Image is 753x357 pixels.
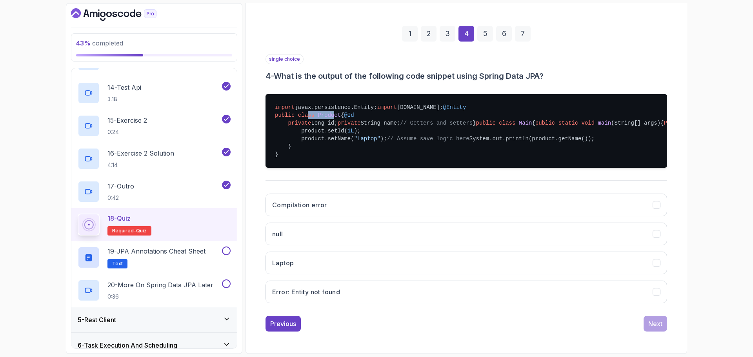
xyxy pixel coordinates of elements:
div: 4 [458,26,474,42]
p: 3:18 [107,95,141,103]
div: 5 [477,26,493,42]
button: 5-Rest Client [71,307,237,332]
button: Next [644,316,667,332]
button: 15-Exercise 20:24 [78,115,231,137]
span: private [288,120,311,126]
p: 18 - Quiz [107,214,131,223]
span: main [598,120,611,126]
span: Product [664,120,687,126]
span: 1L [347,128,354,134]
span: class [298,112,315,118]
button: 17-Outro0:42 [78,181,231,203]
h3: null [272,229,283,239]
div: 2 [421,26,437,42]
span: static [558,120,578,126]
p: 15 - Exercise 2 [107,116,147,125]
span: "Laptop" [354,136,380,142]
span: // Getters and setters [400,120,473,126]
a: Dashboard [71,8,175,21]
p: 0:24 [107,128,147,136]
p: 0:42 [107,194,134,202]
p: 4:14 [107,161,174,169]
span: public [535,120,555,126]
span: Text [112,261,123,267]
p: 20 - More On Spring Data JPA Later [107,280,213,290]
span: import [275,104,295,111]
button: 20-More On Spring Data JPA Later0:36 [78,279,231,301]
p: 19 - JPA Annotations Cheat Sheet [107,246,206,256]
h3: Compilation error [272,200,327,210]
p: 0:36 [107,293,213,301]
span: // Assume save logic here [387,136,469,142]
button: null [266,223,667,245]
h3: 6 - Task Execution And Scheduling [78,341,177,350]
div: 1 [402,26,418,42]
button: 16-Exercise 2 Solution4:14 [78,148,231,170]
h3: 5 - Rest Client [78,315,116,324]
span: quiz [136,228,147,234]
span: import [377,104,397,111]
p: 16 - Exercise 2 Solution [107,149,174,158]
h3: Error: Entity not found [272,287,340,297]
p: 17 - Outro [107,181,134,191]
span: private [338,120,361,126]
button: Laptop [266,252,667,274]
span: Product [318,112,341,118]
span: @Entity [443,104,466,111]
p: 14 - Test Api [107,83,141,92]
button: Previous [266,316,301,332]
button: 14-Test Api3:18 [78,82,231,104]
button: Compilation error [266,194,667,216]
span: public [275,112,295,118]
div: 7 [515,26,531,42]
h3: 4 - What is the output of the following code snippet using Spring Data JPA? [266,71,667,82]
span: (String[] args) [611,120,660,126]
div: Previous [270,319,296,328]
pre: javax.persistence.Entity; [DOMAIN_NAME]; { Long id; String name; } { { (); product.setId( ); prod... [266,94,667,168]
button: 19-JPA Annotations Cheat SheetText [78,246,231,268]
span: public [476,120,496,126]
span: void [581,120,595,126]
span: completed [76,39,123,47]
span: class [499,120,515,126]
span: Required- [112,228,136,234]
button: 18-QuizRequired-quiz [78,214,231,236]
button: Error: Entity not found [266,281,667,303]
span: 43 % [76,39,91,47]
div: 6 [496,26,512,42]
div: Next [648,319,662,328]
span: Main [519,120,532,126]
h3: Laptop [272,258,294,268]
div: 3 [440,26,455,42]
span: @Id [344,112,354,118]
p: single choice [266,54,304,64]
